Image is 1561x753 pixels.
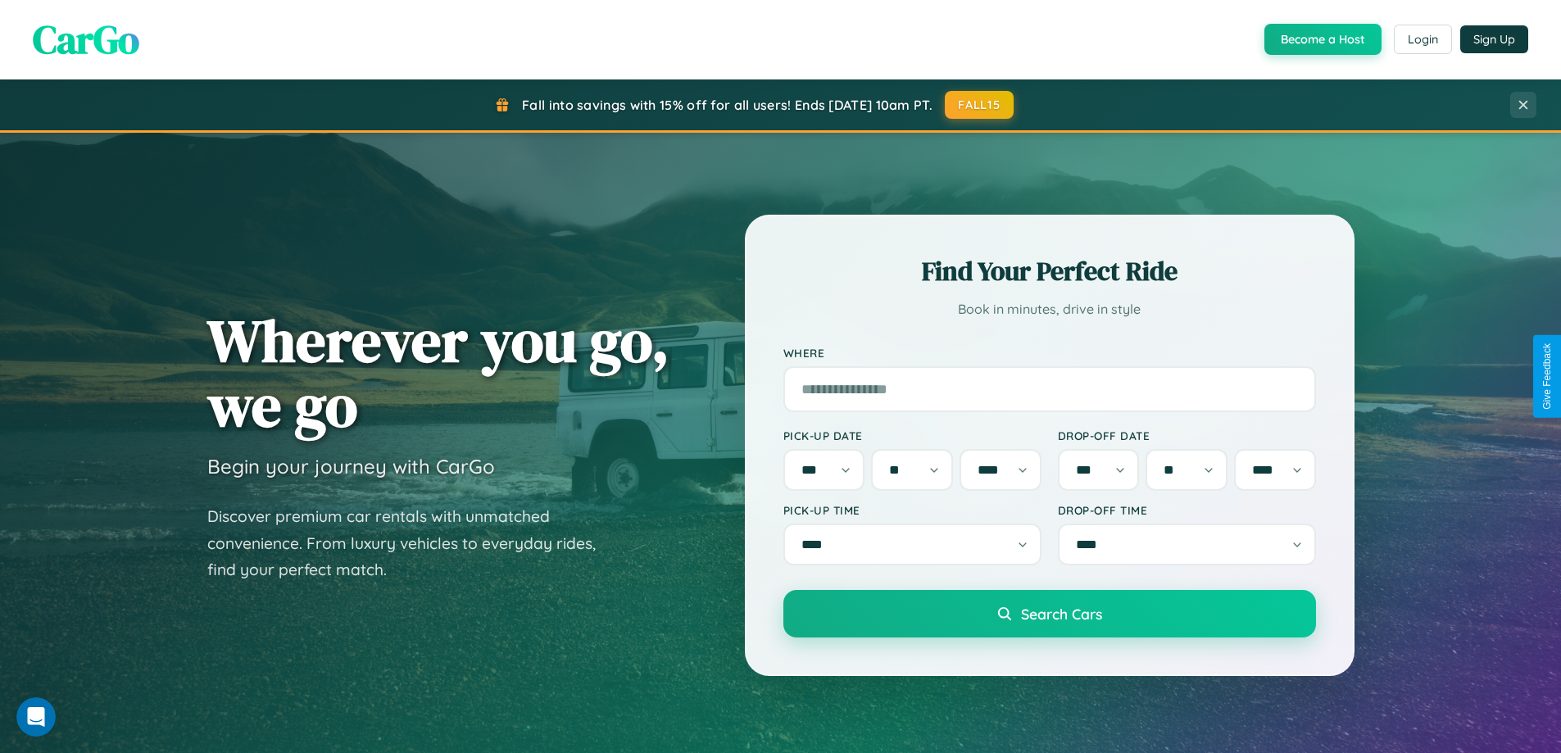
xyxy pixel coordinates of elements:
p: Book in minutes, drive in style [783,297,1316,321]
label: Pick-up Date [783,429,1041,442]
label: Drop-off Date [1058,429,1316,442]
span: CarGo [33,12,139,66]
h2: Find Your Perfect Ride [783,253,1316,289]
button: Login [1394,25,1452,54]
button: Sign Up [1460,25,1528,53]
h1: Wherever you go, we go [207,308,669,438]
iframe: Intercom live chat [16,697,56,737]
p: Discover premium car rentals with unmatched convenience. From luxury vehicles to everyday rides, ... [207,503,617,583]
h3: Begin your journey with CarGo [207,454,495,479]
button: FALL15 [945,91,1014,119]
span: Search Cars [1021,605,1102,623]
label: Drop-off Time [1058,503,1316,517]
div: Give Feedback [1541,343,1553,410]
span: Fall into savings with 15% off for all users! Ends [DATE] 10am PT. [522,97,933,113]
button: Search Cars [783,590,1316,637]
label: Where [783,346,1316,360]
label: Pick-up Time [783,503,1041,517]
button: Become a Host [1264,24,1382,55]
